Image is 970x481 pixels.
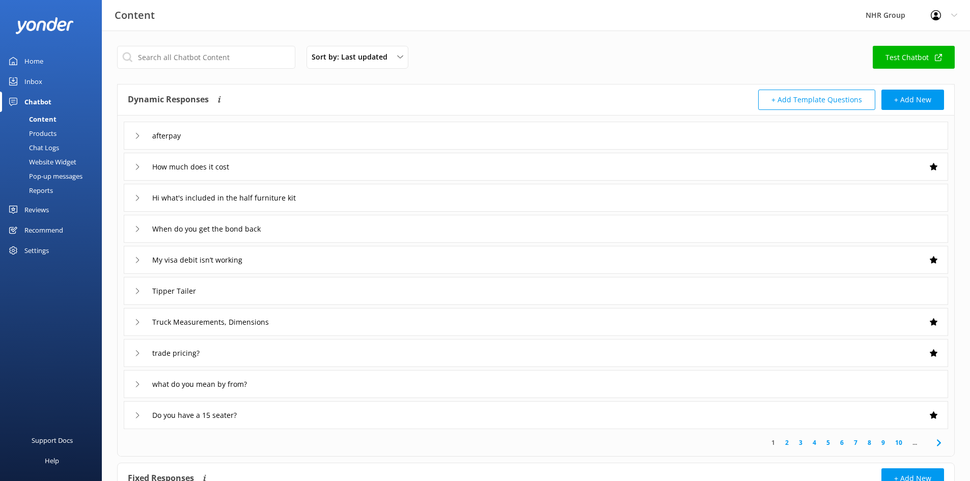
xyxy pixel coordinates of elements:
a: 1 [766,438,780,447]
a: 2 [780,438,794,447]
a: Chat Logs [6,140,102,155]
div: Website Widget [6,155,76,169]
h4: Dynamic Responses [128,90,209,110]
a: Reports [6,183,102,197]
div: Content [6,112,57,126]
div: Home [24,51,43,71]
div: Reviews [24,200,49,220]
a: 3 [794,438,808,447]
img: yonder-white-logo.png [15,17,74,34]
a: 8 [863,438,876,447]
a: Products [6,126,102,140]
div: Products [6,126,57,140]
a: 5 [821,438,835,447]
div: Inbox [24,71,42,92]
div: Recommend [24,220,63,240]
div: Chatbot [24,92,51,112]
span: ... [907,438,922,447]
a: 10 [890,438,907,447]
a: Test Chatbot [873,46,955,69]
div: Pop-up messages [6,169,82,183]
button: + Add Template Questions [758,90,875,110]
h3: Content [115,7,155,23]
div: Settings [24,240,49,261]
a: 9 [876,438,890,447]
div: Help [45,450,59,471]
a: 7 [849,438,863,447]
a: Pop-up messages [6,169,102,183]
input: Search all Chatbot Content [117,46,295,69]
a: Content [6,112,102,126]
span: Sort by: Last updated [312,51,394,63]
a: Website Widget [6,155,102,169]
a: 4 [808,438,821,447]
div: Reports [6,183,53,197]
button: + Add New [881,90,944,110]
a: 6 [835,438,849,447]
div: Chat Logs [6,140,59,155]
div: Support Docs [32,430,73,450]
